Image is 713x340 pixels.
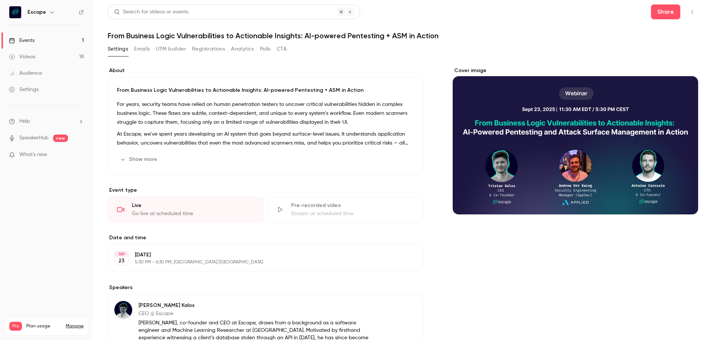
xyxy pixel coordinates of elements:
[277,43,287,55] button: CTA
[115,252,128,257] div: SEP
[135,259,384,265] p: 5:30 PM - 6:30 PM, [GEOGRAPHIC_DATA]/[GEOGRAPHIC_DATA]
[117,153,162,165] button: Show more
[9,117,84,125] li: help-dropdown-opener
[139,302,375,309] p: [PERSON_NAME] Kalos
[114,8,188,16] div: Search for videos or events
[108,43,128,55] button: Settings
[134,43,150,55] button: Emails
[75,152,84,158] iframe: Noticeable Trigger
[156,43,186,55] button: UTM builder
[231,43,254,55] button: Analytics
[9,6,21,18] img: Escape
[27,9,46,16] h6: Escape
[53,135,68,142] span: new
[9,53,35,61] div: Videos
[26,323,61,329] span: Plan usage
[19,134,49,142] a: SpeakerHub
[192,43,225,55] button: Registrations
[66,323,84,329] a: Manage
[9,69,42,77] div: Audience
[108,234,423,242] label: Date and time
[108,284,423,291] label: Speakers
[114,301,132,319] img: Tristan Kalos
[108,31,698,40] h1: From Business Logic Vulnerabilities to Actionable Insights: AI-powered Pentesting + ASM in Action
[108,197,264,222] div: LiveGo live at scheduled time
[117,130,414,148] p: At Escape, we’ve spent years developing an AI system that goes beyond surface-level issues. It un...
[291,202,414,209] div: Pre-recorded video
[453,67,698,74] label: Cover image
[260,43,271,55] button: Polls
[117,87,414,94] p: From Business Logic Vulnerabilities to Actionable Insights: AI-powered Pentesting + ASM in Action
[139,310,375,317] p: CEO @ Escape
[267,197,423,222] div: Pre-recorded videoStream at scheduled time
[453,67,698,214] section: Cover image
[9,86,39,93] div: Settings
[19,151,47,159] span: What's new
[118,257,124,265] p: 23
[132,202,255,209] div: Live
[651,4,680,19] button: Share
[108,187,423,194] p: Event type
[108,67,423,74] label: About
[9,37,35,44] div: Events
[135,251,384,259] p: [DATE]
[132,210,255,217] div: Go live at scheduled time
[19,117,30,125] span: Help
[9,322,22,331] span: Pro
[117,100,414,127] p: For years, security teams have relied on human penetration testers to uncover critical vulnerabil...
[291,210,414,217] div: Stream at scheduled time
